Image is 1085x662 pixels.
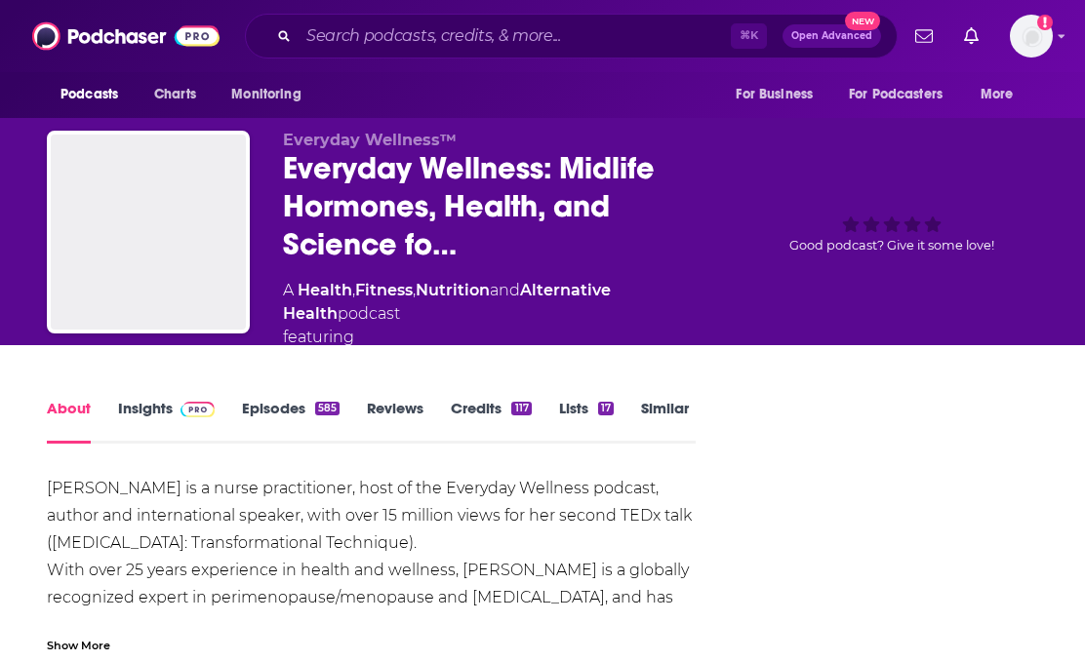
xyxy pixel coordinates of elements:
span: Monitoring [231,81,301,108]
span: Podcasts [60,81,118,108]
a: Similar [641,399,689,444]
span: ⌘ K [731,23,767,49]
span: , [352,281,355,299]
a: Episodes585 [242,399,340,444]
a: Charts [141,76,208,113]
svg: Add a profile image [1037,15,1053,30]
div: Good podcast? Give it some love! [745,131,1038,314]
span: and [490,281,520,299]
a: Fitness [355,281,413,299]
div: A podcast [283,279,714,349]
div: 17 [598,402,614,415]
a: Nutrition [416,281,490,299]
button: open menu [218,76,326,113]
button: open menu [836,76,971,113]
div: 585 [315,402,340,415]
span: Everyday Wellness™ [283,131,457,149]
a: Health [298,281,352,299]
div: 117 [511,402,531,415]
button: Show profile menu [1010,15,1053,58]
span: New [845,12,880,30]
span: featuring [283,326,714,349]
button: open menu [722,76,837,113]
button: open menu [47,76,143,113]
button: Open AdvancedNew [783,24,881,48]
span: Logged in as experts [1010,15,1053,58]
span: , [413,281,416,299]
a: InsightsPodchaser Pro [118,399,215,444]
img: Podchaser Pro [181,402,215,417]
span: More [981,81,1014,108]
a: About [47,399,91,444]
span: For Business [736,81,813,108]
button: open menu [967,76,1038,113]
img: User Profile [1010,15,1053,58]
a: Lists17 [559,399,614,444]
a: Reviews [367,399,423,444]
img: Podchaser - Follow, Share and Rate Podcasts [32,18,220,55]
span: For Podcasters [849,81,943,108]
span: Good podcast? Give it some love! [789,238,994,253]
a: Show notifications dropdown [907,19,941,53]
a: Credits117 [451,399,531,444]
div: Search podcasts, credits, & more... [245,14,898,58]
span: Charts [154,81,196,108]
a: Show notifications dropdown [956,19,986,53]
span: Open Advanced [791,31,872,41]
input: Search podcasts, credits, & more... [299,20,731,52]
